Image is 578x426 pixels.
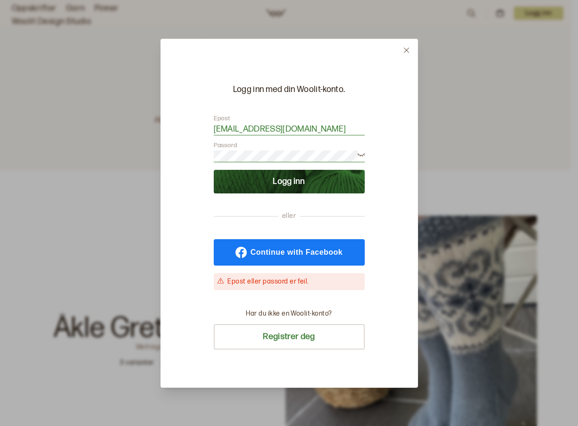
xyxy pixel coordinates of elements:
[278,211,300,221] span: eller
[251,249,343,256] span: Continue with Facebook
[214,324,365,350] button: Registrer deg
[246,309,332,318] p: Har du ikke en Woolit-konto?
[214,141,237,150] label: Passord
[214,239,365,266] a: Continue with Facebook
[214,84,365,95] p: Logg inn med din Woolit-konto.
[227,277,360,286] div: Epost eller passord er feil.
[214,114,230,123] label: Epost
[214,170,365,193] button: Logg inn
